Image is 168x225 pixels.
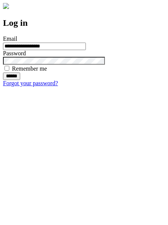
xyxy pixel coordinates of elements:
label: Email [3,36,17,42]
h2: Log in [3,18,165,28]
label: Password [3,50,26,56]
a: Forgot your password? [3,80,58,86]
img: logo-4e3dc11c47720685a147b03b5a06dd966a58ff35d612b21f08c02c0306f2b779.png [3,3,9,9]
label: Remember me [12,65,47,72]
